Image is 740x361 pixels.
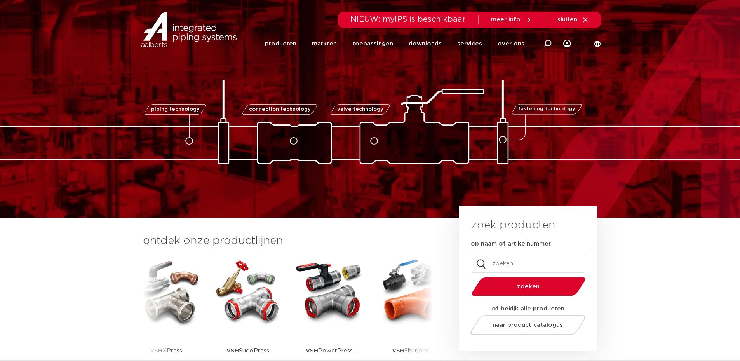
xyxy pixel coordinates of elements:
strong: VSH [306,348,318,354]
span: valve technology [337,107,383,112]
a: meer info [491,16,532,23]
span: fastening technology [518,107,575,112]
a: markten [312,29,337,59]
button: zoeken [468,277,589,296]
strong: of bekijk alle producten [492,306,564,312]
strong: VSH [392,348,404,354]
strong: VSH [226,348,239,354]
a: services [457,29,482,59]
span: meer info [491,17,521,23]
a: sluiten [557,16,589,23]
span: sluiten [557,17,577,23]
a: naar product catalogus [468,315,587,335]
span: piping technology [151,107,200,112]
input: zoeken [471,255,585,273]
a: toepassingen [352,29,393,59]
span: connection technology [249,107,310,112]
a: over ons [498,29,524,59]
a: downloads [409,29,442,59]
span: NIEUW: myIPS is beschikbaar [350,16,466,23]
span: naar product catalogus [493,322,563,328]
h3: ontdek onze productlijnen [143,233,433,249]
label: op naam of artikelnummer [471,240,551,248]
nav: Menu [265,29,524,59]
span: zoeken [491,284,566,289]
h3: zoek producten [471,218,555,233]
strong: VSH [150,348,162,354]
a: producten [265,29,296,59]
